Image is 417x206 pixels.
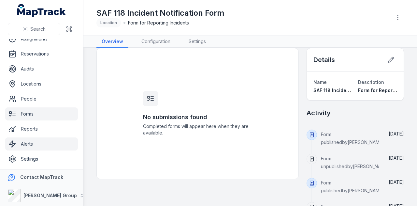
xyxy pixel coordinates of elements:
span: Search [30,26,46,32]
a: Configuration [136,36,176,48]
h3: No submissions found [143,113,252,122]
span: Form published by [PERSON_NAME] [321,132,384,145]
time: 14/08/2025, 3:16:05 pm [389,179,404,185]
span: Form published by [PERSON_NAME] [321,180,384,193]
a: Overview [96,36,128,48]
span: [DATE] [389,155,404,161]
a: Forms [5,107,78,120]
a: Settings [183,36,211,48]
h2: Activity [307,108,331,118]
span: Name [313,79,327,85]
div: Location [96,18,121,27]
span: [DATE] [389,131,404,136]
h1: SAF 118 Incident Notification Form [96,8,224,18]
time: 14/08/2025, 3:16:48 pm [389,155,404,161]
a: Reservations [5,47,78,60]
a: Locations [5,77,78,90]
button: Search [8,23,60,35]
a: Settings [5,152,78,166]
time: 14/08/2025, 3:19:39 pm [389,131,404,136]
h2: Details [313,55,335,64]
strong: Contact MapTrack [20,174,63,180]
span: Completed forms will appear here when they are available. [143,123,252,136]
span: Description [358,79,384,85]
span: [DATE] [389,179,404,185]
strong: [PERSON_NAME] Group [23,193,77,198]
a: Alerts [5,137,78,151]
span: Form unpublished by [PERSON_NAME] [321,156,389,169]
a: People [5,92,78,105]
span: Form for Reporting Incidents [128,20,189,26]
a: MapTrack [17,4,66,17]
span: SAF 118 Incident Notification Form [313,87,392,93]
a: Reports [5,122,78,135]
a: Audits [5,62,78,75]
